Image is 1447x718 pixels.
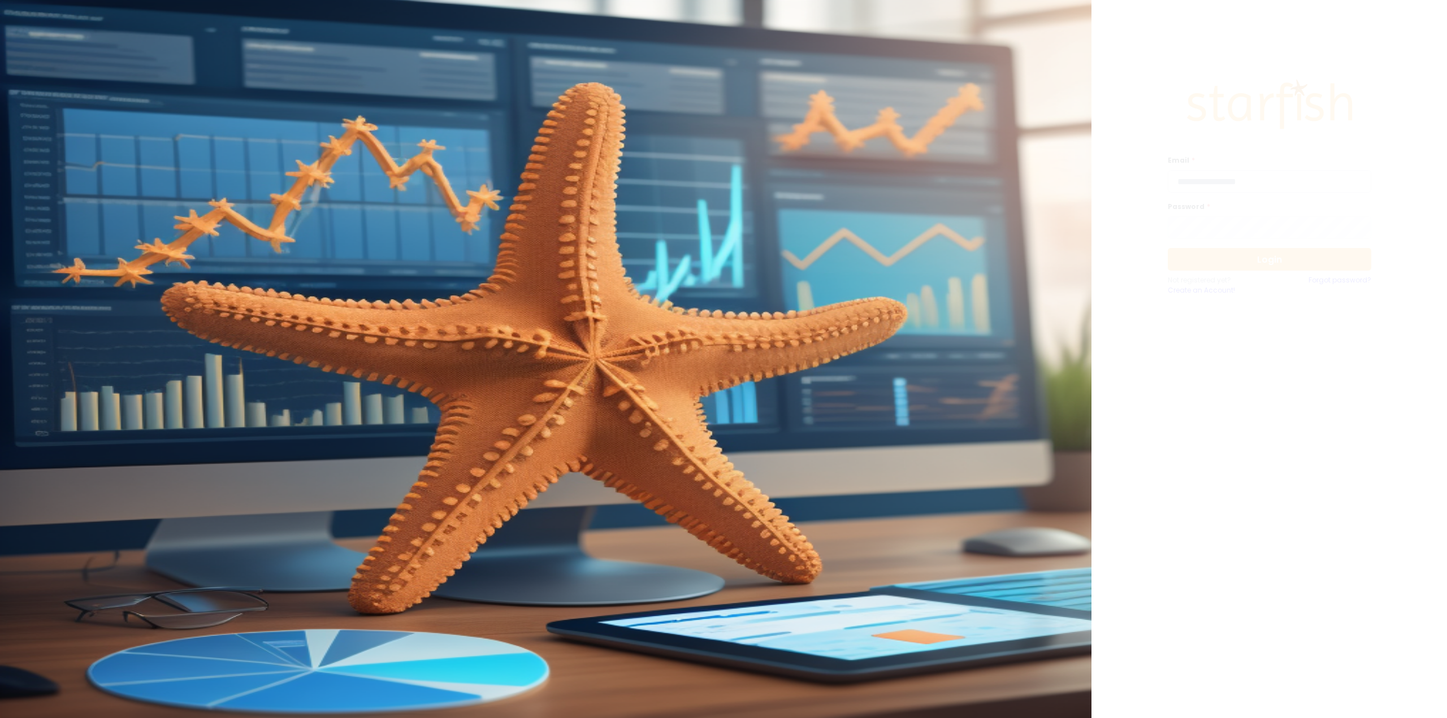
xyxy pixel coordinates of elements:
label: Email [1168,155,1364,166]
a: Forgot password? [1309,275,1371,295]
button: Login [1168,248,1371,271]
p: Not registered yet? [1168,275,1270,285]
a: Create an Account! [1168,285,1270,295]
img: Logo.42cb71d561138c82c4ab.png [1185,69,1354,140]
label: Password [1168,202,1364,212]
